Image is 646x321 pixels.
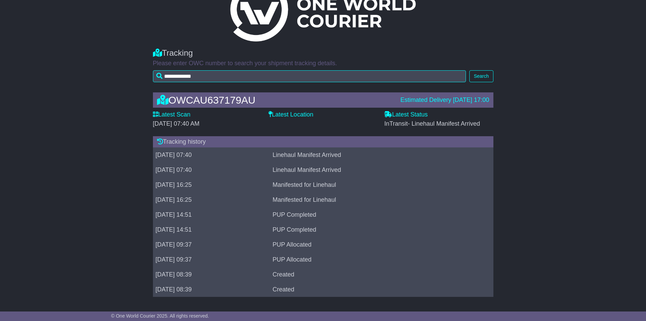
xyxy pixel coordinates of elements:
div: Tracking history [153,136,493,148]
div: Tracking [153,48,493,58]
span: - Linehaul Manifest Arrived [408,120,480,127]
td: [DATE] 16:25 [153,178,270,193]
label: Latest Scan [153,111,191,119]
td: [DATE] 08:39 [153,282,270,297]
label: Latest Status [384,111,428,119]
td: PUP Allocated [270,237,478,252]
td: [DATE] 07:40 [153,163,270,178]
td: PUP Completed [270,208,478,222]
td: [DATE] 09:37 [153,237,270,252]
td: [DATE] 14:51 [153,222,270,237]
td: Linehaul Manifest Arrived [270,163,478,178]
td: [DATE] 07:40 [153,148,270,163]
p: Please enter OWC number to search your shipment tracking details. [153,60,493,67]
span: InTransit [384,120,480,127]
div: OWCAU637179AU [154,94,397,106]
td: [DATE] 08:39 [153,267,270,282]
td: Linehaul Manifest Arrived [270,148,478,163]
td: [DATE] 09:37 [153,252,270,267]
td: Created [270,267,478,282]
td: [DATE] 14:51 [153,208,270,222]
span: [DATE] 07:40 AM [153,120,200,127]
button: Search [469,70,493,82]
span: © One World Courier 2025. All rights reserved. [111,313,209,319]
td: Created [270,282,478,297]
div: Estimated Delivery [DATE] 17:00 [400,96,489,104]
td: Manifested for Linehaul [270,178,478,193]
td: [DATE] 16:25 [153,193,270,208]
td: PUP Completed [270,222,478,237]
td: PUP Allocated [270,252,478,267]
label: Latest Location [269,111,313,119]
td: Manifested for Linehaul [270,193,478,208]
